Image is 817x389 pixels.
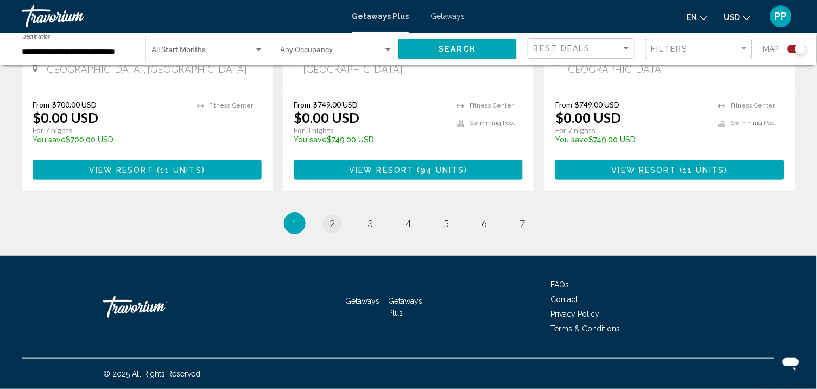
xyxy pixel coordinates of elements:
[33,135,66,144] span: You save
[444,217,449,229] span: 5
[388,297,422,317] a: Getaways Plus
[555,135,588,144] span: You save
[482,217,487,229] span: 6
[724,13,740,22] span: USD
[43,63,247,75] span: [GEOGRAPHIC_DATA], [GEOGRAPHIC_DATA]
[470,120,515,127] span: Swimming Pool
[314,100,358,109] span: $749.00 USD
[555,109,621,126] p: $0.00 USD
[520,217,525,229] span: 7
[763,41,780,57] span: Map
[439,45,477,54] span: Search
[210,102,254,109] span: Fitness Center
[103,291,212,323] a: Travorium
[346,297,380,305] a: Getaways
[406,217,411,229] span: 4
[398,39,517,59] button: Search
[774,346,808,380] iframe: Button to launch messaging window
[33,100,49,109] span: From
[551,295,578,304] a: Contact
[551,324,620,333] a: Terms & Conditions
[651,45,688,53] span: Filters
[683,166,725,174] span: 11 units
[154,166,205,174] span: ( )
[294,100,311,109] span: From
[89,166,154,174] span: View Resort
[294,135,327,144] span: You save
[22,212,795,234] ul: Pagination
[687,13,698,22] span: en
[292,217,297,229] span: 1
[555,100,572,109] span: From
[294,160,523,180] button: View Resort(94 units)
[352,12,409,21] a: Getaways Plus
[612,166,676,174] span: View Resort
[687,9,708,25] button: Change language
[421,166,465,174] span: 94 units
[470,102,514,109] span: Fitness Center
[555,160,784,180] button: View Resort(11 units)
[33,135,186,144] p: $700.00 USD
[33,126,186,135] p: For 7 nights
[555,135,707,144] p: $749.00 USD
[414,166,467,174] span: ( )
[534,44,591,53] span: Best Deals
[349,166,414,174] span: View Resort
[724,9,751,25] button: Change currency
[676,166,728,174] span: ( )
[575,100,619,109] span: $749.00 USD
[103,369,202,378] span: © 2025 All Rights Reserved.
[33,109,98,126] p: $0.00 USD
[22,5,341,27] a: Travorium
[775,11,787,22] span: PP
[551,310,600,318] a: Privacy Policy
[294,126,446,135] p: For 3 nights
[555,126,707,135] p: For 7 nights
[160,166,202,174] span: 11 units
[534,44,631,53] mat-select: Sort by
[52,100,97,109] span: $700.00 USD
[731,120,776,127] span: Swimming Pool
[33,160,262,180] button: View Resort(11 units)
[431,12,465,21] a: Getaways
[645,38,752,60] button: Filter
[368,217,373,229] span: 3
[767,5,795,28] button: User Menu
[294,135,446,144] p: $749.00 USD
[330,217,335,229] span: 2
[731,102,775,109] span: Fitness Center
[294,109,360,126] p: $0.00 USD
[551,280,569,289] a: FAQs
